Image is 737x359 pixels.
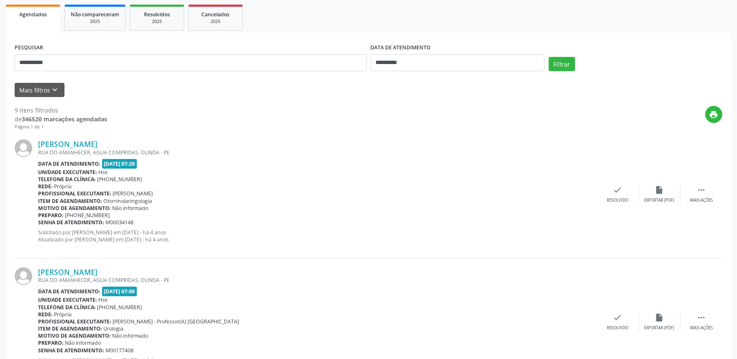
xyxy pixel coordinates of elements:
label: DATA DE ATENDIMENTO [371,41,431,54]
label: PESQUISAR [15,41,43,54]
span: Otorrinolaringologia [104,197,152,205]
span: Agendados [19,11,47,18]
b: Telefone da clínica: [38,304,96,311]
div: Mais ações [690,325,713,331]
b: Unidade executante: [38,169,97,176]
div: 2025 [71,18,119,25]
span: Própria [54,311,72,318]
b: Unidade executante: [38,296,97,303]
div: RUA DO AMANHECER, AGUA COMPRIDAS, OLINDA - PE [38,149,597,156]
b: Telefone da clínica: [38,176,96,183]
div: 9 itens filtrados [15,106,107,115]
span: [PERSON_NAME] - Professor(A) [GEOGRAPHIC_DATA] [113,318,239,325]
span: [PHONE_NUMBER] [98,304,142,311]
span: [PERSON_NAME] [113,190,153,197]
b: Preparo: [38,212,64,219]
b: Motivo de agendamento: [38,205,111,212]
span: Própria [54,183,72,190]
b: Profissional executante: [38,318,111,325]
span: Não informado [65,339,101,346]
div: Exportar (PDF) [645,197,675,203]
b: Rede: [38,311,53,318]
a: [PERSON_NAME] [38,267,98,277]
i: print [709,110,719,119]
b: Motivo de agendamento: [38,332,111,339]
button: print [705,106,722,123]
div: Resolvido [607,325,628,331]
button: Filtrar [549,57,575,71]
b: Item de agendamento: [38,197,102,205]
span: Não informado [113,205,149,212]
div: de [15,115,107,123]
div: 2025 [195,18,236,25]
span: [DATE] 07:00 [102,287,137,296]
span: M00034148 [106,219,134,226]
p: Solicitado por [PERSON_NAME] em [DATE] - há 4 anos Atualizado por [PERSON_NAME] em [DATE] - há 4 ... [38,229,597,243]
button: Mais filtroskeyboard_arrow_down [15,83,64,97]
div: RUA DO AMANHECER, AGUA COMPRIDAS, OLINDA - PE [38,277,597,284]
a: [PERSON_NAME] [38,139,98,149]
img: img [15,267,32,285]
strong: 346520 marcações agendadas [22,115,107,123]
div: 2025 [136,18,178,25]
div: Mais ações [690,197,713,203]
span: [PHONE_NUMBER] [65,212,110,219]
span: Resolvidos [144,11,170,18]
i: check [613,313,622,322]
span: Hse [99,169,108,176]
span: Cancelados [202,11,230,18]
i: keyboard_arrow_down [51,85,60,95]
b: Data de atendimento: [38,288,100,295]
span: [DATE] 07:20 [102,159,137,169]
b: Item de agendamento: [38,325,102,332]
b: Preparo: [38,339,64,346]
span: Não compareceram [71,11,119,18]
i:  [697,185,706,195]
b: Data de atendimento: [38,160,100,167]
i: insert_drive_file [655,185,664,195]
div: Página 1 de 1 [15,123,107,131]
b: Profissional executante: [38,190,111,197]
span: Urologia [104,325,124,332]
img: img [15,139,32,157]
i: check [613,185,622,195]
span: [PHONE_NUMBER] [98,176,142,183]
div: Exportar (PDF) [645,325,675,331]
b: Senha de atendimento: [38,347,104,354]
b: Rede: [38,183,53,190]
b: Senha de atendimento: [38,219,104,226]
span: M00177408 [106,347,134,354]
i: insert_drive_file [655,313,664,322]
span: Não informado [113,332,149,339]
span: Hse [99,296,108,303]
i:  [697,313,706,322]
div: Resolvido [607,197,628,203]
